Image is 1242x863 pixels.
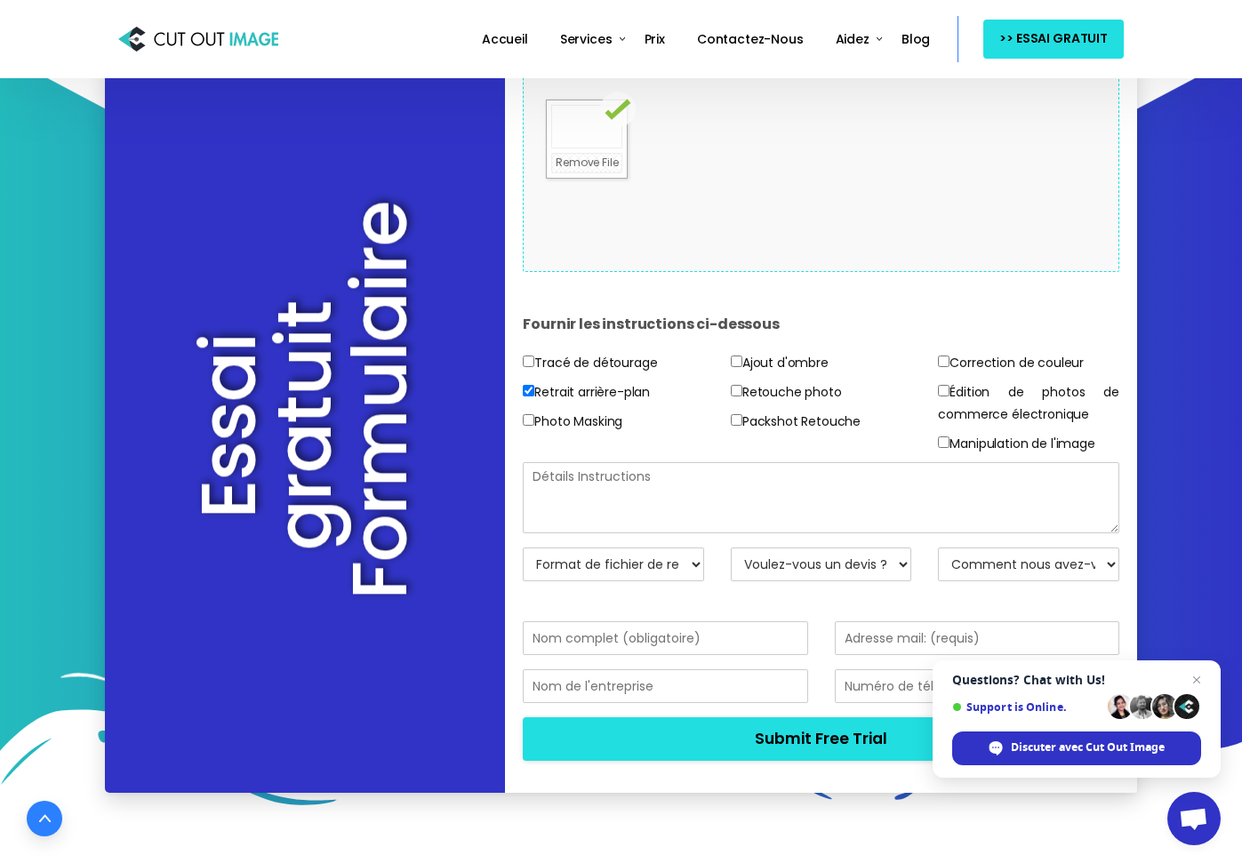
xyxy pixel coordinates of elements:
[731,414,742,426] input: Packshot Retouche
[1167,792,1221,845] a: Ouvrir le chat
[560,30,613,48] span: Services
[952,673,1201,687] span: Questions? Chat with Us!
[731,352,829,374] label: Ajout d'ombre
[482,30,528,48] span: Accueil
[829,20,877,60] a: Aidez
[118,22,278,56] img: Cut Out Image: Fournisseur de services de découpe de photos
[645,30,665,48] span: Prix
[938,356,950,367] input: Correction de couleur
[938,436,950,448] input: Manipulation de l'image
[835,669,1119,703] input: Numéro de téléphone
[637,20,672,60] a: Prix
[523,717,1119,761] button: Submit Free Trial
[523,411,622,433] label: Photo Masking
[475,20,535,60] a: Accueil
[523,352,657,374] label: Tracé de détourage
[836,30,869,48] span: Aidez
[192,252,418,599] h2: Essai gratuit Formulaire
[27,801,62,836] a: Haut de Page
[952,731,1201,765] span: Discuter avec Cut Out Image
[731,385,742,396] input: Retouche photo
[523,621,807,655] input: Nom complet (obligatoire)
[523,414,534,426] input: Photo Masking
[938,385,950,396] input: Édition de photos de commerce électronique
[952,700,1102,714] span: Support is Online.
[938,433,1094,455] label: Manipulation de l'image
[938,381,1119,426] label: Édition de photos de commerce électronique
[983,20,1124,58] a: >> ESSAI GRATUIT
[938,352,1084,374] label: Correction de couleur
[523,669,807,703] input: Nom de l'entreprise
[835,621,1119,655] input: Adresse mail: (requis)
[1011,739,1165,755] span: Discuter avec Cut Out Image
[697,30,804,48] span: Contactez-Nous
[731,381,842,404] label: Retouche photo
[731,411,861,433] label: Packshot Retouche
[523,385,534,396] input: Retrait arrière-plan
[523,298,1119,351] h4: Fournir les instructions ci-dessous
[523,356,534,367] input: Tracé de détourage
[523,381,650,404] label: Retrait arrière-plan
[901,30,930,48] span: Blog
[999,28,1108,50] span: >> ESSAI GRATUIT
[553,20,620,60] a: Services
[731,356,742,367] input: Ajout d'ombre
[690,20,811,60] a: Contactez-Nous
[551,153,622,173] a: Remove File
[894,20,937,60] a: Blog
